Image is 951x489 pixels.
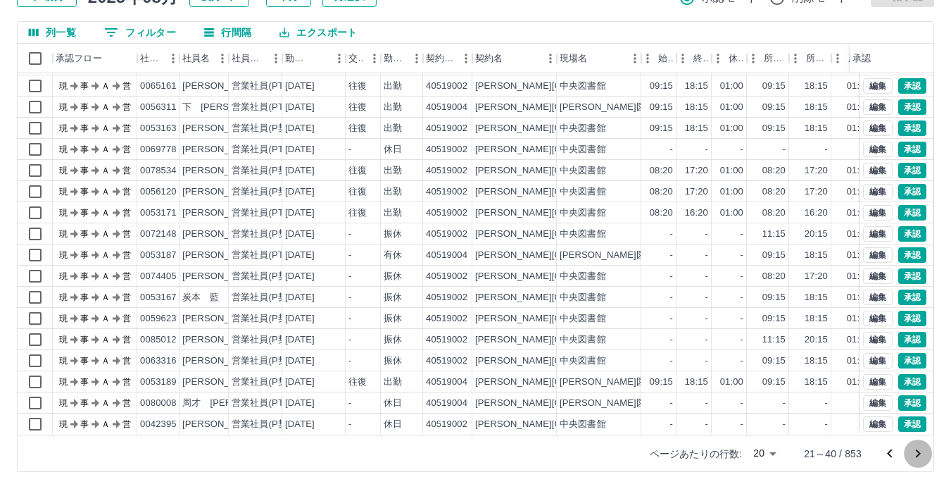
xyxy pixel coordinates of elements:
[122,271,131,281] text: 営
[80,123,89,133] text: 事
[898,78,926,94] button: 承認
[140,228,177,241] div: 0072148
[560,122,606,135] div: 中央図書館
[384,206,402,220] div: 出勤
[182,80,259,93] div: [PERSON_NAME]
[80,208,89,218] text: 事
[232,228,300,241] div: 営業社員(P契約)
[232,44,265,73] div: 社員区分
[805,206,828,220] div: 16:20
[182,143,259,156] div: [PERSON_NAME]
[762,80,786,93] div: 09:15
[384,143,402,156] div: 休日
[863,311,893,326] button: 編集
[59,81,68,91] text: 現
[384,270,402,283] div: 振休
[101,187,110,197] text: Ａ
[384,80,402,93] div: 出勤
[122,292,131,302] text: 営
[285,228,315,241] div: [DATE]
[720,80,743,93] div: 01:00
[685,122,708,135] div: 18:15
[384,291,402,304] div: 振休
[650,185,673,199] div: 08:20
[560,291,606,304] div: 中央図書館
[720,164,743,178] div: 01:00
[268,22,368,43] button: エクスポート
[348,101,367,114] div: 往復
[741,228,743,241] div: -
[670,291,673,304] div: -
[140,122,177,135] div: 0053163
[475,122,649,135] div: [PERSON_NAME][GEOGRAPHIC_DATA]
[140,291,177,304] div: 0053167
[384,164,402,178] div: 出勤
[475,80,649,93] div: [PERSON_NAME][GEOGRAPHIC_DATA]
[560,270,606,283] div: 中央図書館
[122,208,131,218] text: 営
[475,270,649,283] div: [PERSON_NAME][GEOGRAPHIC_DATA]
[720,206,743,220] div: 01:00
[475,312,649,326] div: [PERSON_NAME][GEOGRAPHIC_DATA]
[720,185,743,199] div: 01:00
[80,271,89,281] text: 事
[863,290,893,305] button: 編集
[232,164,300,178] div: 営業社員(P契約)
[898,247,926,263] button: 承認
[863,184,893,199] button: 編集
[122,187,131,197] text: 営
[670,228,673,241] div: -
[80,144,89,154] text: 事
[93,22,187,43] button: フィルター表示
[560,101,664,114] div: [PERSON_NAME]図書館
[59,292,68,302] text: 現
[560,206,606,220] div: 中央図書館
[384,249,402,262] div: 有休
[285,80,315,93] div: [DATE]
[540,48,561,69] button: メニュー
[384,44,406,73] div: 勤務区分
[898,205,926,221] button: 承認
[847,206,870,220] div: 01:00
[426,228,467,241] div: 40519002
[381,44,423,73] div: 勤務区分
[805,249,828,262] div: 18:15
[898,374,926,390] button: 承認
[282,44,346,73] div: 勤務日
[876,440,904,468] button: 前のページへ
[18,22,87,43] button: 列選択
[898,416,926,432] button: 承認
[122,229,131,239] text: 営
[56,44,102,73] div: 承認フロー
[847,122,870,135] div: 01:00
[806,44,829,73] div: 所定終業
[101,229,110,239] text: Ａ
[658,44,674,73] div: 始業
[101,271,110,281] text: Ａ
[475,228,649,241] div: [PERSON_NAME][GEOGRAPHIC_DATA]
[560,44,587,73] div: 現場名
[122,123,131,133] text: 営
[426,80,467,93] div: 40519002
[762,206,786,220] div: 08:20
[348,80,367,93] div: 往復
[847,80,870,93] div: 01:00
[182,312,259,326] div: [PERSON_NAME]
[137,44,180,73] div: 社員番号
[384,101,402,114] div: 出勤
[472,44,557,73] div: 契約名
[475,44,503,73] div: 契約名
[182,270,259,283] div: [PERSON_NAME]
[285,143,315,156] div: [DATE]
[348,291,351,304] div: -
[863,142,893,157] button: 編集
[847,249,870,262] div: 01:00
[182,228,259,241] div: [PERSON_NAME]
[232,291,300,304] div: 営業社員(P契約)
[863,332,893,347] button: 編集
[285,44,309,73] div: 勤務日
[650,206,673,220] div: 08:20
[863,268,893,284] button: 編集
[898,184,926,199] button: 承認
[898,120,926,136] button: 承認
